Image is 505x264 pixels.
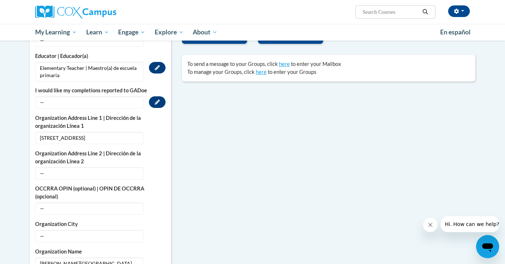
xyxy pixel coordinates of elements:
span: — [35,202,143,215]
span: [STREET_ADDRESS] [35,132,143,144]
a: About [188,24,222,41]
span: to enter your Groups [268,69,316,75]
a: here [279,61,290,67]
label: OCCRRA OPIN (optional) | OPIN DE OCCRRA (opcional) [35,185,166,201]
input: Search Courses [362,8,420,16]
button: Search [420,8,431,16]
span: To manage your Groups, click [187,69,255,75]
a: My Learning [30,24,82,41]
a: here [256,69,267,75]
span: — [35,34,143,47]
label: Organization Address Line 2 | Dirección de la organización Línea 2 [35,150,166,165]
span: About [193,28,217,37]
span: Elementary Teacher | Maestro(a) de escuela primaria [35,62,143,81]
label: Organization Name [35,248,166,256]
iframe: Close message [423,218,438,232]
span: Engage [118,28,145,37]
span: — [35,167,143,180]
a: Learn [82,24,114,41]
a: Explore [150,24,188,41]
img: Cox Campus [35,5,116,18]
a: Engage [113,24,150,41]
span: — [35,230,143,242]
iframe: Message from company [441,216,499,232]
button: Account Settings [448,5,470,17]
iframe: Button to launch messaging window [476,235,499,258]
label: Organization City [35,220,166,228]
label: Educator | Educador(a) [35,52,166,60]
span: My Learning [35,28,77,37]
label: I would like my completions reported to GADoe [35,87,166,95]
a: En español [435,25,475,40]
span: — [35,96,143,109]
span: Explore [155,28,184,37]
span: to enter your Mailbox [291,61,341,67]
span: Learn [86,28,109,37]
span: En español [440,28,471,36]
label: Organization Address Line 1 | Dirección de la organización Línea 1 [35,114,166,130]
span: To send a message to your Groups, click [187,61,278,67]
div: Main menu [24,24,481,41]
